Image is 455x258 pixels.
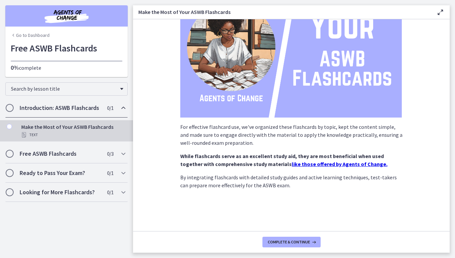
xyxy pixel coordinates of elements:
p: complete [11,64,122,72]
h2: Introduction: ASWB Flashcards [20,104,101,112]
h2: Ready to Pass Your Exam? [20,169,101,177]
h1: Free ASWB Flashcards [11,41,122,55]
span: Search by lesson title [11,85,117,92]
span: 0 / 1 [107,104,113,112]
p: By integrating flashcards with detailed study guides and active learning techniques, test-takers ... [180,173,402,189]
span: 0 / 1 [107,169,113,177]
a: Go to Dashboard [11,32,50,39]
a: like those offered by Agents of Change. [292,161,387,167]
span: 0% [11,64,19,71]
img: Agents of Change [27,8,106,24]
h2: Looking for More Flashcards? [20,188,101,196]
div: Make the Most of Your ASWB Flashcards [21,123,125,139]
div: Search by lesson title [5,82,128,96]
span: 0 / 1 [107,188,113,196]
h2: Free ASWB Flashcards [20,150,101,158]
p: For effective flashcard use, we've organized these flashcards by topic, kept the content simple, ... [180,123,402,147]
span: 0 / 3 [107,150,113,158]
div: Text [21,131,125,139]
h3: Make the Most of Your ASWB Flashcards [138,8,426,16]
span: Complete & continue [268,239,310,245]
strong: While flashcards serve as an excellent study aid, they are most beneficial when used together wit... [180,153,384,167]
button: Complete & continue [262,237,321,247]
